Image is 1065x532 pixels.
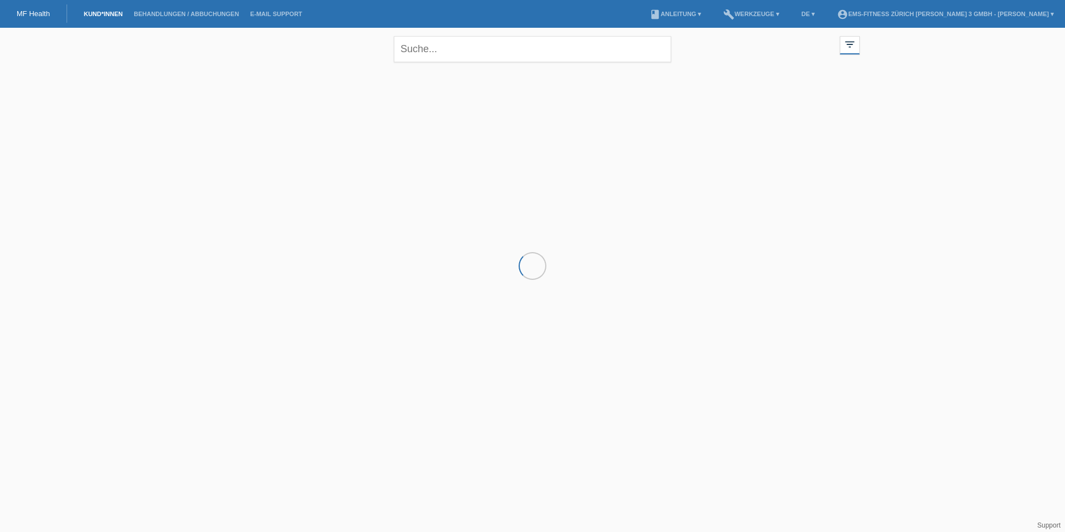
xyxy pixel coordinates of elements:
a: bookAnleitung ▾ [644,11,707,17]
a: MF Health [17,9,50,18]
a: DE ▾ [796,11,820,17]
a: buildWerkzeuge ▾ [718,11,785,17]
a: Behandlungen / Abbuchungen [128,11,245,17]
i: filter_list [844,38,856,51]
a: account_circleEMS-Fitness Zürich [PERSON_NAME] 3 GmbH - [PERSON_NAME] ▾ [831,11,1059,17]
i: account_circle [837,9,848,20]
a: E-Mail Support [245,11,308,17]
a: Kund*innen [78,11,128,17]
input: Suche... [394,36,671,62]
a: Support [1037,521,1061,529]
i: build [723,9,734,20]
i: book [650,9,661,20]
